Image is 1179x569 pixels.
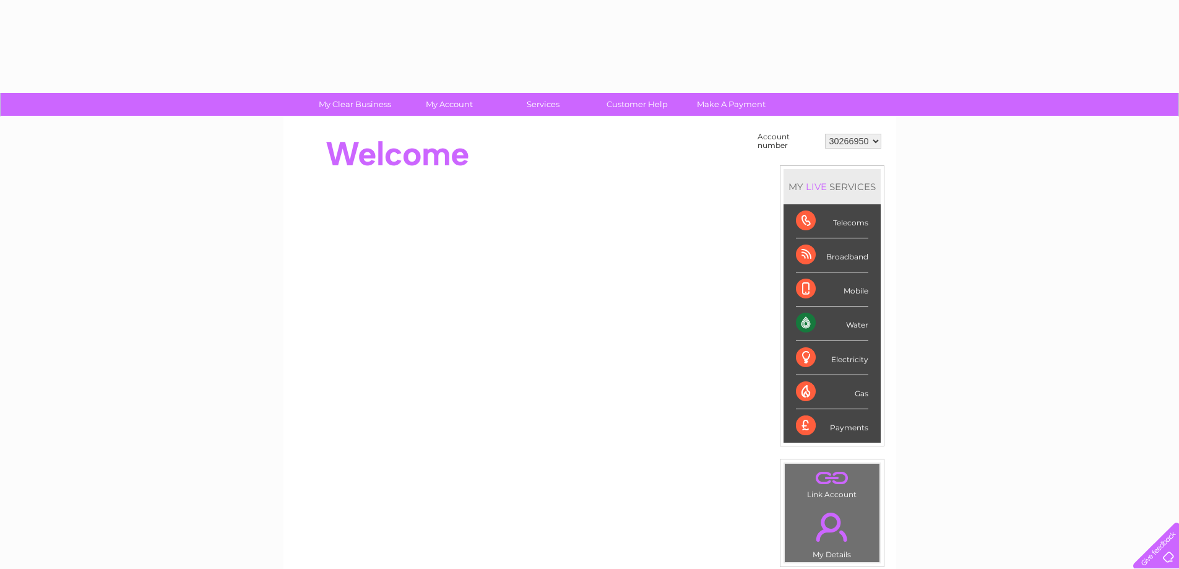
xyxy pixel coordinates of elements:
[398,93,500,116] a: My Account
[586,93,688,116] a: Customer Help
[784,463,880,502] td: Link Account
[784,502,880,563] td: My Details
[754,129,822,153] td: Account number
[492,93,594,116] a: Services
[796,341,868,375] div: Electricity
[680,93,782,116] a: Make A Payment
[796,375,868,409] div: Gas
[796,409,868,443] div: Payments
[796,272,868,306] div: Mobile
[803,181,829,193] div: LIVE
[788,505,876,549] a: .
[304,93,406,116] a: My Clear Business
[788,467,876,489] a: .
[796,306,868,341] div: Water
[784,169,881,204] div: MY SERVICES
[796,204,868,238] div: Telecoms
[796,238,868,272] div: Broadband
